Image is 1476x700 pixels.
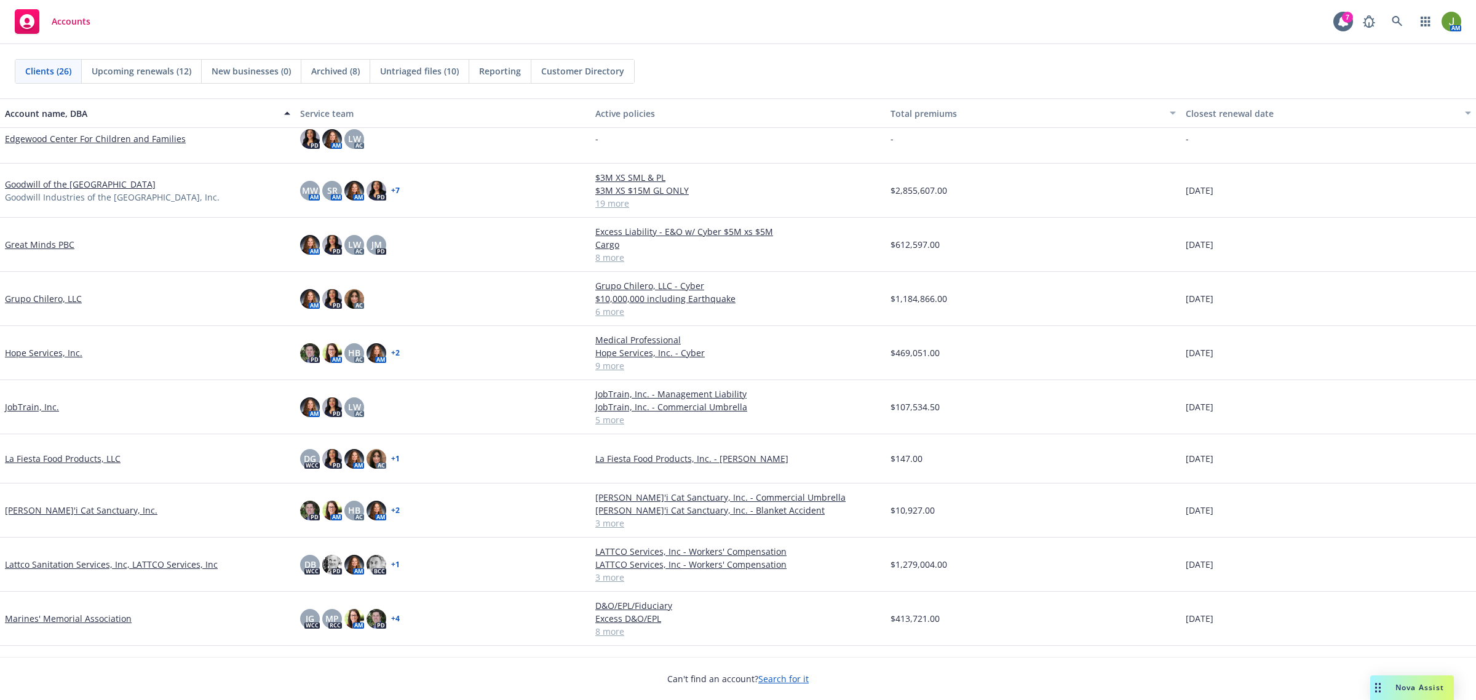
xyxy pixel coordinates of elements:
button: Closest renewal date [1181,98,1476,128]
span: $469,051.00 [891,346,940,359]
div: Closest renewal date [1186,107,1458,120]
span: [DATE] [1186,292,1213,305]
a: La Fiesta Food Products, LLC [5,452,121,465]
img: photo [322,501,342,520]
span: MP [325,612,339,625]
span: DB [304,558,316,571]
span: $107,534.50 [891,400,940,413]
a: 3 more [595,571,881,584]
span: Can't find an account? [667,672,809,685]
span: SR [327,184,338,197]
a: [PERSON_NAME]'i Cat Sanctuary, Inc. [5,504,157,517]
span: [DATE] [1186,504,1213,517]
button: Nova Assist [1370,675,1454,700]
img: photo [344,181,364,201]
a: Hope Services, Inc. - Cyber [595,346,881,359]
div: Active policies [595,107,881,120]
a: Switch app [1413,9,1438,34]
span: [DATE] [1186,612,1213,625]
a: 9 more [595,359,881,372]
a: Grupo Chilero, LLC [5,292,82,305]
div: Total premiums [891,107,1162,120]
img: photo [322,397,342,417]
a: [PERSON_NAME]'i Cat Sanctuary, Inc. - Commercial Umbrella [595,491,881,504]
a: JobTrain, Inc. [5,400,59,413]
span: - [1186,132,1189,145]
img: photo [300,343,320,363]
a: Excess Liability - E&O w/ Cyber $5M xs $5M [595,225,881,238]
span: JM [371,238,382,251]
a: $3M XS SML & PL [595,171,881,184]
span: [DATE] [1186,346,1213,359]
img: photo [300,397,320,417]
span: $2,855,607.00 [891,184,947,197]
a: Goodwill of the [GEOGRAPHIC_DATA] [5,178,156,191]
span: Untriaged files (10) [380,65,459,78]
span: $147.00 [891,452,922,465]
span: HB [348,346,360,359]
span: $1,279,004.00 [891,558,947,571]
span: LW [348,238,361,251]
a: 6 more [595,305,881,318]
span: [DATE] [1186,238,1213,251]
a: LATTCO Services, Inc - Workers' Compensation [595,545,881,558]
img: photo [300,289,320,309]
span: - [595,132,598,145]
span: [DATE] [1186,184,1213,197]
img: photo [322,235,342,255]
a: + 7 [391,187,400,194]
img: photo [367,449,386,469]
a: Great Minds PBC [5,238,74,251]
img: photo [367,555,386,575]
span: Accounts [52,17,90,26]
button: Service team [295,98,590,128]
span: Nova Assist [1395,682,1444,693]
a: 3 more [595,517,881,530]
img: photo [322,129,342,149]
a: La Fiesta Food Products, Inc. - [PERSON_NAME] [595,452,881,465]
img: photo [367,343,386,363]
a: + 4 [391,615,400,622]
img: photo [367,609,386,629]
span: [DATE] [1186,452,1213,465]
span: JG [306,612,314,625]
div: Drag to move [1370,675,1386,700]
span: Goodwill Industries of the [GEOGRAPHIC_DATA], Inc. [5,191,220,204]
a: Report a Bug [1357,9,1381,34]
span: Clients (26) [25,65,71,78]
a: Excess D&O/EPL [595,612,881,625]
span: Upcoming renewals (12) [92,65,191,78]
button: Total premiums [886,98,1181,128]
a: + 2 [391,349,400,357]
span: [DATE] [1186,558,1213,571]
a: Medical Professional [595,333,881,346]
img: photo [300,235,320,255]
a: $10,000,000 including Earthquake [595,292,881,305]
button: Active policies [590,98,886,128]
span: $10,927.00 [891,504,935,517]
img: photo [300,501,320,520]
span: $413,721.00 [891,612,940,625]
img: photo [322,343,342,363]
img: photo [344,449,364,469]
a: Cargo [595,238,881,251]
a: 8 more [595,251,881,264]
a: Search for it [758,673,809,685]
span: HB [348,504,360,517]
span: Reporting [479,65,521,78]
a: 5 more [595,413,881,426]
span: DG [304,452,316,465]
div: Account name, DBA [5,107,277,120]
span: [DATE] [1186,400,1213,413]
span: $612,597.00 [891,238,940,251]
img: photo [1442,12,1461,31]
a: Edgewood Center For Children and Families [5,132,186,145]
a: JobTrain, Inc. - Management Liability [595,388,881,400]
a: + 1 [391,455,400,463]
img: photo [367,181,386,201]
img: photo [344,289,364,309]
